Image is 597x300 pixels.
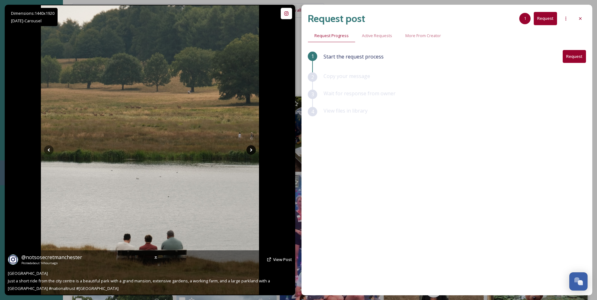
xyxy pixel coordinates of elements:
[311,91,314,98] span: 3
[311,108,314,115] span: 4
[324,90,396,97] span: Wait for response from owner
[563,50,586,63] button: Request
[362,33,392,39] span: Active Requests
[11,10,54,16] span: Dimensions: 1440 x 1920
[8,270,271,291] span: [GEOGRAPHIC_DATA] Just a short ride from the city centre is a beautiful park with a grand mansion...
[308,11,365,26] h2: Request post
[524,15,526,21] span: 1
[21,253,82,261] a: @notsosecretmanchester
[569,272,588,291] button: Open Chat
[405,33,441,39] span: More From Creator
[21,254,82,261] span: @ notsosecretmanchester
[314,33,349,39] span: Request Progress
[41,5,259,295] img: Tatton park Just a short ride from the city centre is a beautiful park with a grand mansion, exte...
[273,257,292,263] a: View Post
[311,53,314,60] span: 1
[11,18,42,24] span: [DATE] - Carousel
[311,73,314,81] span: 2
[21,261,82,265] span: Posted about 14 hours ago
[324,73,370,80] span: Copy your message
[324,53,384,60] span: Start the request process
[534,12,557,25] button: Request
[324,107,368,114] span: View files in library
